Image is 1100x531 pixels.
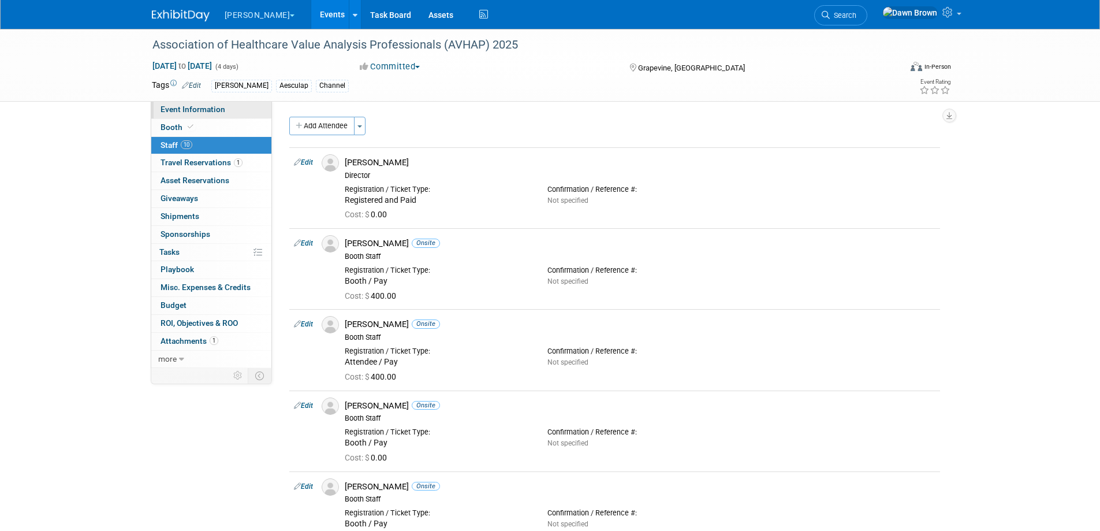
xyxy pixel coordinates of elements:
[294,239,313,247] a: Edit
[547,439,588,447] span: Not specified
[547,196,588,205] span: Not specified
[412,482,440,491] span: Onsite
[345,210,371,219] span: Cost: $
[833,60,952,77] div: Event Format
[345,414,935,423] div: Booth Staff
[345,333,935,342] div: Booth Staff
[152,79,201,92] td: Tags
[412,320,440,328] span: Onsite
[547,508,733,518] div: Confirmation / Reference #:
[161,140,192,150] span: Staff
[547,185,733,194] div: Confirmation / Reference #:
[161,318,238,328] span: ROI, Objectives & ROO
[152,61,212,71] span: [DATE] [DATE]
[158,354,177,363] span: more
[345,453,371,462] span: Cost: $
[345,357,530,367] div: Attendee / Pay
[151,208,271,225] a: Shipments
[924,62,951,71] div: In-Person
[161,105,225,114] span: Event Information
[345,210,391,219] span: 0.00
[345,438,530,448] div: Booth / Pay
[345,347,530,356] div: Registration / Ticket Type:
[161,122,196,132] span: Booth
[151,261,271,279] a: Playbook
[181,140,192,149] span: 10
[316,80,349,92] div: Channel
[289,117,355,135] button: Add Attendee
[151,190,271,207] a: Giveaways
[345,171,935,180] div: Director
[214,63,238,70] span: (4 days)
[151,119,271,136] a: Booth
[345,238,935,249] div: [PERSON_NAME]
[151,279,271,296] a: Misc. Expenses & Credits
[152,10,210,21] img: ExhibitDay
[345,185,530,194] div: Registration / Ticket Type:
[547,520,588,528] span: Not specified
[182,81,201,90] a: Edit
[151,154,271,172] a: Travel Reservations1
[345,481,935,492] div: [PERSON_NAME]
[882,6,938,19] img: Dawn Brown
[276,80,312,92] div: Aesculap
[322,235,339,252] img: Associate-Profile-5.png
[412,401,440,410] span: Onsite
[151,172,271,190] a: Asset Reservations
[345,157,935,168] div: [PERSON_NAME]
[814,5,867,25] a: Search
[345,508,530,518] div: Registration / Ticket Type:
[294,482,313,491] a: Edit
[322,478,339,496] img: Associate-Profile-5.png
[638,64,745,72] span: Grapevine, [GEOGRAPHIC_DATA]
[211,80,272,92] div: [PERSON_NAME]
[228,368,248,383] td: Personalize Event Tab Strip
[151,315,271,332] a: ROI, Objectives & ROO
[322,316,339,333] img: Associate-Profile-5.png
[356,61,424,73] button: Committed
[345,495,935,504] div: Booth Staff
[151,333,271,350] a: Attachments1
[151,101,271,118] a: Event Information
[161,176,229,185] span: Asset Reservations
[345,276,530,287] div: Booth / Pay
[248,368,271,383] td: Toggle Event Tabs
[345,319,935,330] div: [PERSON_NAME]
[151,244,271,261] a: Tasks
[161,336,218,346] span: Attachments
[294,320,313,328] a: Edit
[210,336,218,345] span: 1
[547,277,588,285] span: Not specified
[547,358,588,366] span: Not specified
[547,428,733,437] div: Confirmation / Reference #:
[151,297,271,314] a: Budget
[322,398,339,415] img: Associate-Profile-5.png
[345,291,371,300] span: Cost: $
[547,266,733,275] div: Confirmation / Reference #:
[345,372,401,381] span: 400.00
[345,195,530,206] div: Registered and Paid
[412,239,440,247] span: Onsite
[161,229,210,239] span: Sponsorships
[345,266,530,275] div: Registration / Ticket Type:
[345,252,935,261] div: Booth Staff
[177,61,188,70] span: to
[919,79,950,85] div: Event Rating
[161,194,198,203] span: Giveaways
[294,402,313,410] a: Edit
[345,453,391,462] span: 0.00
[161,283,251,292] span: Misc. Expenses & Credits
[345,291,401,300] span: 400.00
[345,519,530,529] div: Booth / Pay
[547,347,733,356] div: Confirmation / Reference #:
[151,137,271,154] a: Staff10
[294,158,313,166] a: Edit
[234,158,243,167] span: 1
[188,124,193,130] i: Booth reservation complete
[345,400,935,411] div: [PERSON_NAME]
[151,226,271,243] a: Sponsorships
[345,428,530,437] div: Registration / Ticket Type:
[830,11,856,20] span: Search
[159,247,180,257] span: Tasks
[911,62,922,71] img: Format-Inperson.png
